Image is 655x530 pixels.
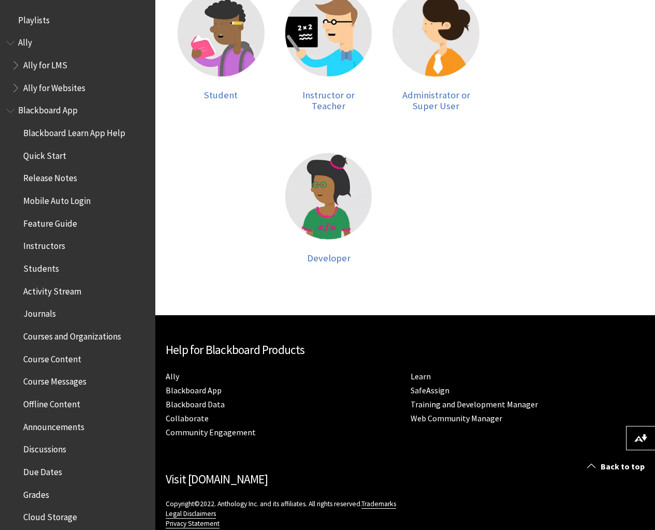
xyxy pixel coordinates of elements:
a: Developer [285,153,372,264]
span: Grades [23,486,49,500]
span: Course Messages [23,373,86,387]
span: Ally [18,34,32,48]
a: Community Engagement [166,427,256,438]
a: Learn [411,371,431,382]
span: Journals [23,305,56,319]
span: Mobile Auto Login [23,192,91,206]
a: Blackboard Data [166,399,225,410]
h2: Help for Blackboard Products [166,341,645,359]
span: Ally for LMS [23,56,67,70]
a: Visit [DOMAIN_NAME] [166,472,268,487]
span: Activity Stream [23,283,81,297]
span: Courses and Organizations [23,328,121,342]
a: Ally [166,371,179,382]
a: Back to top [579,457,655,476]
span: Student [204,89,238,101]
a: Blackboard App [166,385,222,396]
nav: Book outline for Playlists [6,11,149,29]
span: Blackboard Learn App Help [23,124,125,138]
span: Announcements [23,418,84,432]
a: Trademarks [361,499,396,509]
a: SafeAssign [411,385,449,396]
span: Developer [307,252,351,264]
span: Release Notes [23,170,77,184]
span: Ally for Websites [23,79,85,93]
nav: Book outline for Anthology Ally Help [6,34,149,97]
span: Course Content [23,350,81,364]
a: Collaborate [166,413,209,424]
span: Discussions [23,440,66,454]
span: Instructor or Teacher [302,89,355,112]
a: Training and Development Manager [411,399,538,410]
a: Web Community Manager [411,413,502,424]
span: Offline Content [23,395,80,409]
span: Blackboard App [18,102,78,116]
span: Playlists [18,11,50,25]
span: Cloud Storage [23,508,77,522]
span: Due Dates [23,463,62,477]
span: Administrator or Super User [402,89,470,112]
a: Privacy Statement [166,519,220,528]
span: Feature Guide [23,215,77,229]
span: Students [23,260,59,274]
a: Legal Disclaimers [166,509,216,519]
span: Quick Start [23,147,66,161]
span: Instructors [23,238,65,252]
